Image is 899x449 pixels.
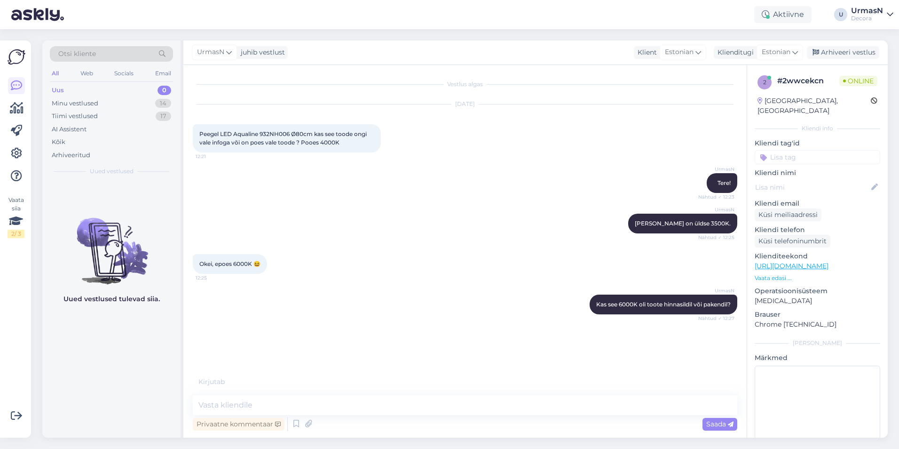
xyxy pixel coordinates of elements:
span: Nähtud ✓ 12:23 [698,193,734,200]
a: [URL][DOMAIN_NAME] [755,262,828,270]
div: 17 [156,112,171,121]
div: Decora [851,15,883,22]
span: Estonian [762,47,790,57]
span: UrmasN [699,287,734,294]
p: Märkmed [755,353,880,363]
div: All [50,67,61,80]
div: Kliendi info [755,124,880,133]
p: Kliendi email [755,199,880,208]
div: Socials [112,67,135,80]
p: Kliendi tag'id [755,138,880,148]
div: U [834,8,847,21]
div: Klienditugi [714,48,754,57]
span: Estonian [665,47,694,57]
span: UrmasN [699,206,734,213]
div: [PERSON_NAME] [755,339,880,347]
div: Klient [634,48,657,57]
div: Tiimi vestlused [52,112,98,121]
span: 12:21 [196,153,231,160]
div: UrmasN [851,7,883,15]
p: Kliendi nimi [755,168,880,178]
div: Kõik [52,137,65,147]
div: Küsi telefoninumbrit [755,235,830,248]
p: Chrome [TECHNICAL_ID] [755,320,880,329]
span: Online [839,76,877,86]
span: Otsi kliente [58,49,96,59]
div: [DATE] [193,100,737,108]
span: Nähtud ✓ 12:25 [698,234,734,241]
div: # 2wwcekcn [777,75,839,87]
span: Okei, epoes 6000K 😆 [199,260,260,267]
div: Minu vestlused [52,99,98,108]
p: Brauser [755,310,880,320]
div: juhib vestlust [237,48,285,57]
div: Aktiivne [754,6,812,23]
span: Nähtud ✓ 12:27 [698,315,734,322]
input: Lisa tag [755,150,880,164]
div: Web [79,67,95,80]
div: Vestlus algas [193,80,737,88]
span: Uued vestlused [90,167,134,176]
div: Privaatne kommentaar [193,418,284,431]
p: Kliendi telefon [755,225,880,235]
span: 2 [763,79,766,86]
span: [PERSON_NAME] on üldse 3500K. [635,220,731,227]
p: Vaata edasi ... [755,274,880,282]
div: Vaata siia [8,196,24,238]
div: Küsi meiliaadressi [755,208,821,221]
div: Uus [52,86,64,95]
span: UrmasN [197,47,224,57]
img: Askly Logo [8,48,25,66]
span: UrmasN [699,166,734,173]
div: Arhiveeritud [52,151,90,160]
div: AI Assistent [52,125,87,134]
span: Saada [706,420,733,428]
span: 12:25 [196,274,231,281]
span: Peegel LED Aqualine 932NH006 Ø80cm kas see toode ongi vale infoga või on poes vale toode ? Pooes ... [199,130,368,146]
div: [GEOGRAPHIC_DATA], [GEOGRAPHIC_DATA] [757,96,871,116]
div: 2 / 3 [8,230,24,238]
span: Tere! [718,179,731,186]
img: No chats [42,201,181,286]
div: 0 [158,86,171,95]
div: Email [153,67,173,80]
p: Klienditeekond [755,251,880,261]
span: Kas see 6000K oli toote hinnasildil või pakendil? [596,301,731,308]
p: [MEDICAL_DATA] [755,296,880,306]
div: Arhiveeri vestlus [807,46,879,59]
p: Operatsioonisüsteem [755,286,880,296]
a: UrmasNDecora [851,7,893,22]
div: Kirjutab [193,377,737,387]
input: Lisa nimi [755,182,869,192]
div: 14 [155,99,171,108]
p: Uued vestlused tulevad siia. [63,294,160,304]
